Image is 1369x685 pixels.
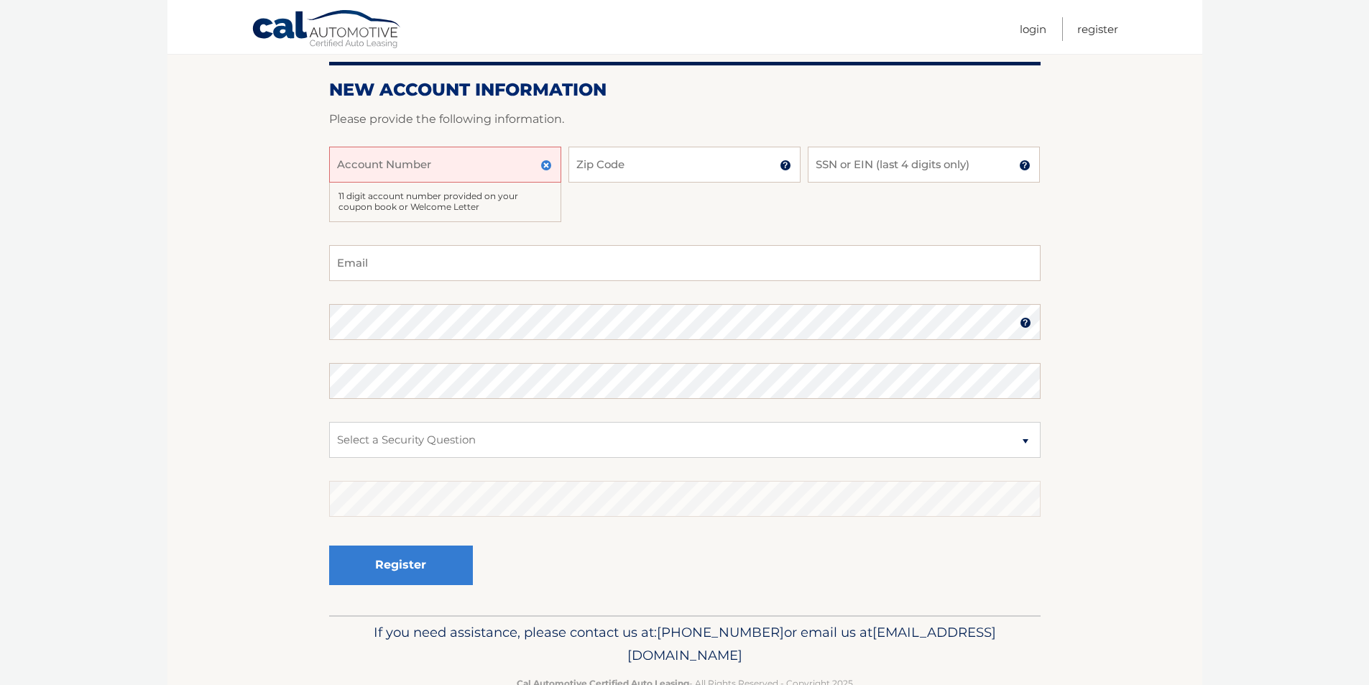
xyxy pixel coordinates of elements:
[329,183,561,222] div: 11 digit account number provided on your coupon book or Welcome Letter
[329,546,473,585] button: Register
[540,160,552,171] img: close.svg
[1020,17,1046,41] a: Login
[329,147,561,183] input: Account Number
[252,9,402,51] a: Cal Automotive
[780,160,791,171] img: tooltip.svg
[329,245,1041,281] input: Email
[1020,317,1031,328] img: tooltip.svg
[338,621,1031,667] p: If you need assistance, please contact us at: or email us at
[808,147,1040,183] input: SSN or EIN (last 4 digits only)
[568,147,801,183] input: Zip Code
[657,624,784,640] span: [PHONE_NUMBER]
[1019,160,1031,171] img: tooltip.svg
[329,79,1041,101] h2: New Account Information
[329,109,1041,129] p: Please provide the following information.
[1077,17,1118,41] a: Register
